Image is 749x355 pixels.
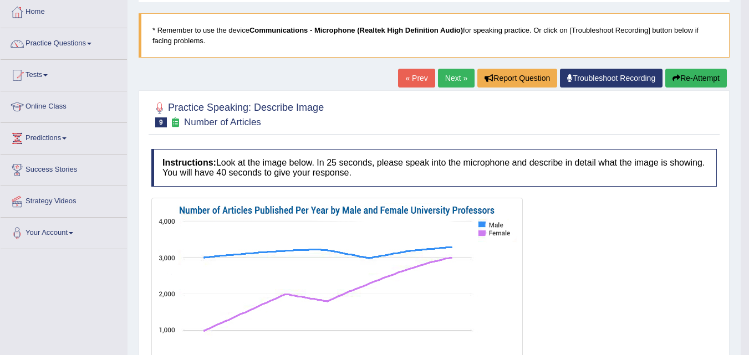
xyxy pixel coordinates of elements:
[151,149,717,186] h4: Look at the image below. In 25 seconds, please speak into the microphone and describe in detail w...
[477,69,557,88] button: Report Question
[398,69,435,88] a: « Prev
[560,69,663,88] a: Troubleshoot Recording
[438,69,475,88] a: Next »
[151,100,324,127] h2: Practice Speaking: Describe Image
[170,117,181,128] small: Exam occurring question
[1,218,127,245] a: Your Account
[1,155,127,182] a: Success Stories
[1,91,127,119] a: Online Class
[155,117,167,127] span: 9
[665,69,727,88] button: Re-Attempt
[249,26,463,34] b: Communications - Microphone (Realtek High Definition Audio)
[1,123,127,151] a: Predictions
[1,60,127,88] a: Tests
[1,186,127,214] a: Strategy Videos
[162,158,216,167] b: Instructions:
[1,28,127,56] a: Practice Questions
[139,13,730,58] blockquote: * Remember to use the device for speaking practice. Or click on [Troubleshoot Recording] button b...
[184,117,261,127] small: Number of Articles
